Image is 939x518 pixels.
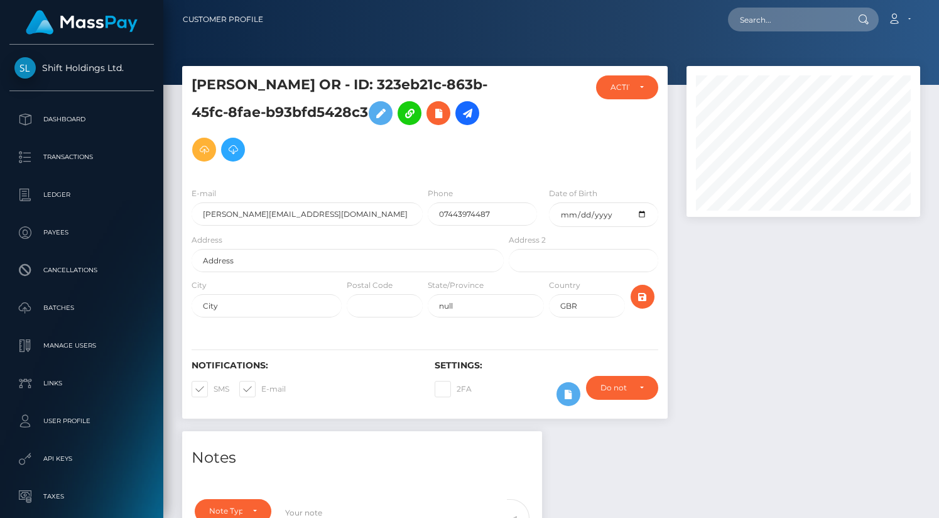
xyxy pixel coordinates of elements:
[14,487,149,506] p: Taxes
[596,75,658,99] button: ACTIVE
[239,381,286,397] label: E-mail
[192,447,533,469] h4: Notes
[192,234,222,246] label: Address
[14,299,149,317] p: Batches
[14,110,149,129] p: Dashboard
[9,179,154,211] a: Ledger
[14,223,149,242] p: Payees
[9,104,154,135] a: Dashboard
[14,148,149,167] p: Transactions
[14,336,149,355] p: Manage Users
[549,188,597,199] label: Date of Birth
[14,261,149,280] p: Cancellations
[455,101,479,125] a: Initiate Payout
[9,292,154,324] a: Batches
[9,481,154,512] a: Taxes
[9,62,154,74] span: Shift Holdings Ltd.
[183,6,263,33] a: Customer Profile
[9,217,154,248] a: Payees
[435,381,472,397] label: 2FA
[14,374,149,393] p: Links
[14,57,36,79] img: Shift Holdings Ltd.
[192,188,216,199] label: E-mail
[549,280,580,291] label: Country
[428,280,484,291] label: State/Province
[600,383,629,393] div: Do not require
[9,368,154,399] a: Links
[9,255,154,286] a: Cancellations
[509,234,546,246] label: Address 2
[14,185,149,204] p: Ledger
[586,376,658,400] button: Do not require
[435,360,659,371] h6: Settings:
[26,10,138,35] img: MassPay Logo
[192,360,416,371] h6: Notifications:
[192,280,207,291] label: City
[9,141,154,173] a: Transactions
[728,8,846,31] input: Search...
[9,443,154,475] a: API Keys
[428,188,453,199] label: Phone
[611,82,629,92] div: ACTIVE
[192,75,497,168] h5: [PERSON_NAME] OR - ID: 323eb21c-863b-45fc-8fae-b93bfd5428c3
[14,449,149,468] p: API Keys
[192,381,229,397] label: SMS
[209,506,242,516] div: Note Type
[347,280,393,291] label: Postal Code
[14,412,149,431] p: User Profile
[9,330,154,361] a: Manage Users
[9,405,154,437] a: User Profile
